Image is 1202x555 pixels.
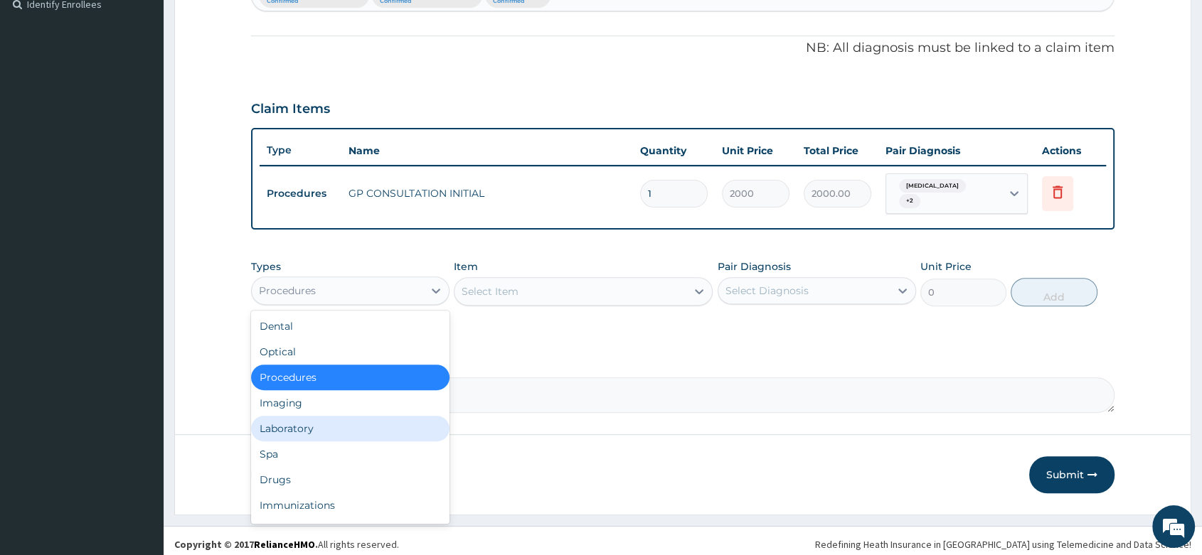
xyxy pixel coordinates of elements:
[251,416,450,441] div: Laboratory
[251,313,450,339] div: Dental
[251,467,450,492] div: Drugs
[341,179,633,208] td: GP CONSULTATION INITIAL
[251,365,450,390] div: Procedures
[251,261,281,273] label: Types
[260,180,341,207] td: Procedures
[83,179,196,323] span: We're online!
[718,259,791,274] label: Pair Diagnosis
[899,194,920,208] span: + 2
[174,538,318,551] strong: Copyright © 2017 .
[251,518,450,544] div: Others
[26,71,58,107] img: d_794563401_company_1708531726252_794563401
[1035,136,1106,165] th: Actions
[233,7,267,41] div: Minimize live chat window
[251,339,450,365] div: Optical
[715,136,797,165] th: Unit Price
[878,136,1035,165] th: Pair Diagnosis
[797,136,878,165] th: Total Price
[74,80,239,98] div: Chat with us now
[633,136,715,165] th: Quantity
[462,284,518,298] div: Select Item
[260,137,341,163] th: Type
[725,284,809,298] div: Select Diagnosis
[899,179,966,193] span: [MEDICAL_DATA]
[251,102,330,117] h3: Claim Items
[1011,278,1097,306] button: Add
[341,136,633,165] th: Name
[920,259,972,274] label: Unit Price
[1029,456,1115,493] button: Submit
[251,390,450,416] div: Imaging
[254,538,315,551] a: RelianceHMO
[454,259,478,274] label: Item
[259,284,316,298] div: Procedures
[815,537,1191,551] div: Redefining Heath Insurance in [GEOGRAPHIC_DATA] using Telemedicine and Data Science!
[251,39,1115,58] p: NB: All diagnosis must be linked to a claim item
[251,441,450,467] div: Spa
[251,357,1115,370] label: Comment
[7,388,271,438] textarea: Type your message and hit 'Enter'
[251,492,450,518] div: Immunizations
